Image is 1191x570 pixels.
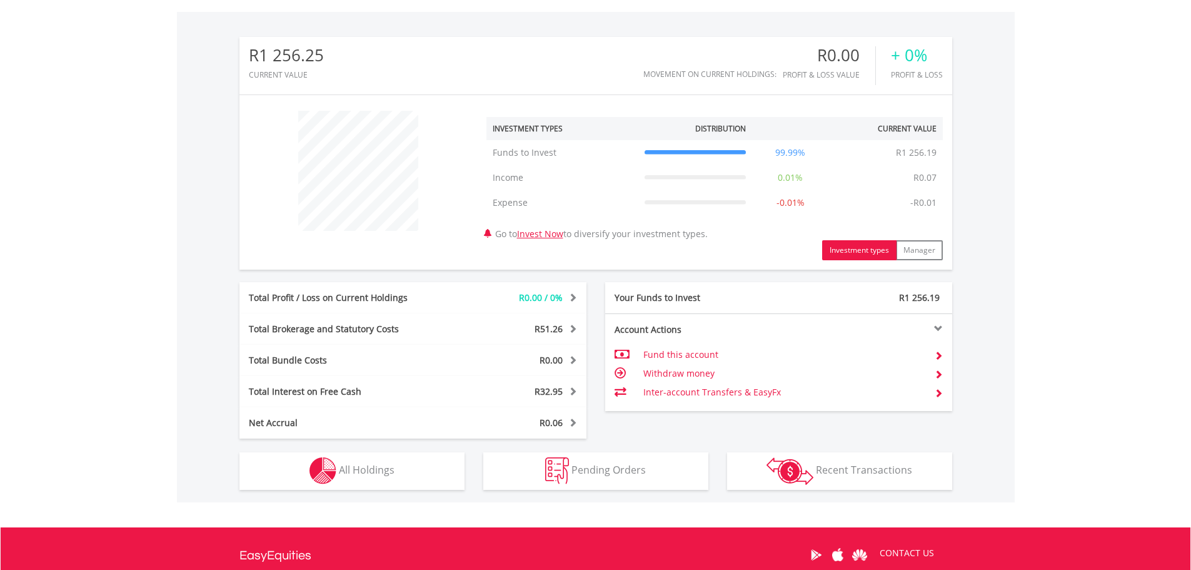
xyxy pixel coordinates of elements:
th: Current Value [828,117,943,140]
span: R0.06 [540,417,563,429]
td: Withdraw money [643,364,924,383]
div: + 0% [891,46,943,64]
button: Recent Transactions [727,452,952,490]
th: Investment Types [486,117,638,140]
button: Pending Orders [483,452,708,490]
div: R0.00 [783,46,875,64]
div: Total Profit / Loss on Current Holdings [239,292,442,304]
td: -R0.01 [904,190,943,215]
img: pending_instructions-wht.png [545,457,569,484]
div: Distribution [695,123,746,134]
div: Total Interest on Free Cash [239,385,442,398]
div: Movement on Current Holdings: [643,70,776,78]
button: Manager [896,240,943,260]
span: Recent Transactions [816,463,912,477]
div: Total Bundle Costs [239,354,442,367]
img: transactions-zar-wht.png [766,457,813,485]
td: Fund this account [643,345,924,364]
td: 99.99% [752,140,828,165]
div: Account Actions [605,323,779,336]
span: R0.00 [540,354,563,366]
td: Income [486,165,638,190]
div: Total Brokerage and Statutory Costs [239,323,442,335]
span: R0.00 / 0% [519,292,563,303]
td: -0.01% [752,190,828,215]
td: Funds to Invest [486,140,638,165]
td: Inter-account Transfers & EasyFx [643,383,924,402]
button: All Holdings [239,452,465,490]
td: R0.07 [907,165,943,190]
div: Profit & Loss Value [783,71,875,79]
span: R32.95 [535,385,563,397]
div: R1 256.25 [249,46,324,64]
div: Your Funds to Invest [605,292,779,304]
span: R51.26 [535,323,563,335]
div: CURRENT VALUE [249,71,324,79]
div: Go to to diversify your investment types. [477,104,952,260]
td: R1 256.19 [890,140,943,165]
td: 0.01% [752,165,828,190]
span: R1 256.19 [899,292,940,303]
td: Expense [486,190,638,215]
a: Invest Now [517,228,563,240]
span: Pending Orders [571,463,646,477]
img: holdings-wht.png [309,457,336,484]
div: Profit & Loss [891,71,943,79]
button: Investment types [822,240,897,260]
span: All Holdings [339,463,394,477]
div: Net Accrual [239,417,442,429]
